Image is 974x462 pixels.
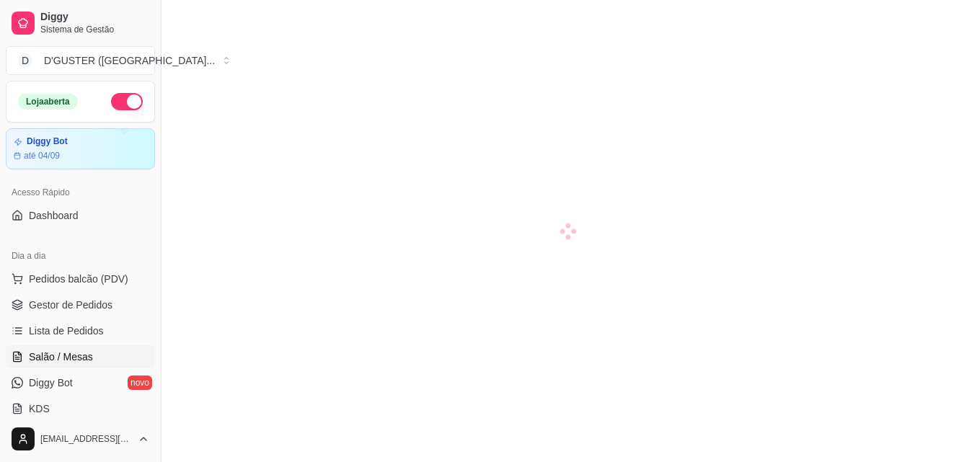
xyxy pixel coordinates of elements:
span: Salão / Mesas [29,350,93,364]
span: [EMAIL_ADDRESS][DOMAIN_NAME] [40,433,132,445]
button: Pedidos balcão (PDV) [6,267,155,290]
a: Salão / Mesas [6,345,155,368]
div: Dia a dia [6,244,155,267]
article: Diggy Bot [27,136,68,147]
a: Gestor de Pedidos [6,293,155,316]
a: Diggy Botnovo [6,371,155,394]
span: Gestor de Pedidos [29,298,112,312]
article: até 04/09 [24,150,60,161]
a: Lista de Pedidos [6,319,155,342]
div: D'GUSTER ([GEOGRAPHIC_DATA] ... [44,53,215,68]
span: Dashboard [29,208,79,223]
a: KDS [6,397,155,420]
a: Diggy Botaté 04/09 [6,128,155,169]
button: Select a team [6,46,155,75]
a: DiggySistema de Gestão [6,6,155,40]
div: Loja aberta [18,94,78,110]
button: Alterar Status [111,93,143,110]
button: [EMAIL_ADDRESS][DOMAIN_NAME] [6,422,155,456]
span: Sistema de Gestão [40,24,149,35]
span: Diggy [40,11,149,24]
span: Diggy Bot [29,376,73,390]
div: Acesso Rápido [6,181,155,204]
span: Pedidos balcão (PDV) [29,272,128,286]
span: D [18,53,32,68]
span: Lista de Pedidos [29,324,104,338]
a: Dashboard [6,204,155,227]
span: KDS [29,401,50,416]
